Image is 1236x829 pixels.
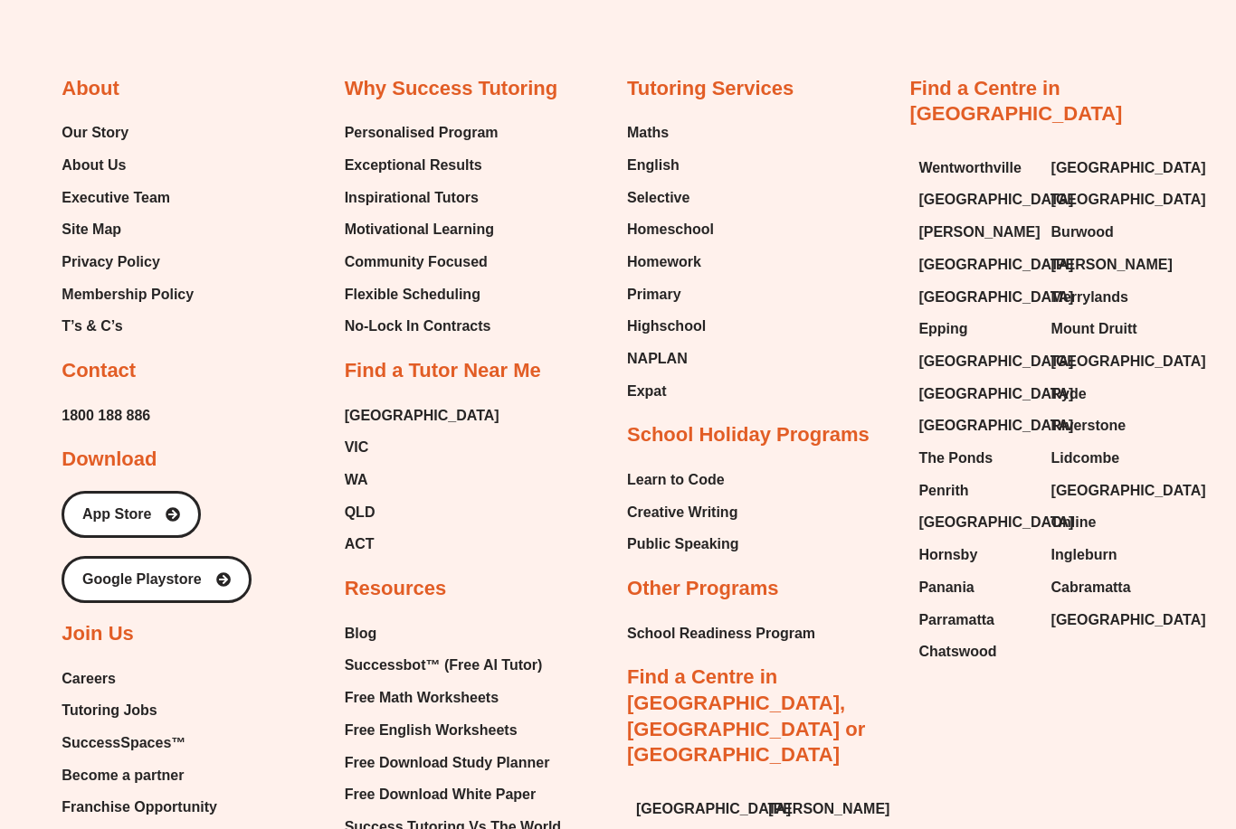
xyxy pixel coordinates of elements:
span: [GEOGRAPHIC_DATA] [1051,348,1206,375]
span: Google Playstore [82,572,202,587]
span: Merrylands [1051,284,1128,311]
span: About Us [62,152,126,179]
a: Privacy Policy [62,249,194,276]
a: About Us [62,152,194,179]
a: [PERSON_NAME] [768,796,882,823]
a: Ingleburn [1051,542,1165,569]
a: [GEOGRAPHIC_DATA] [918,412,1032,439]
h2: About [62,76,119,102]
a: ACT [345,531,499,558]
a: [GEOGRAPHIC_DATA] [1051,607,1165,634]
span: [PERSON_NAME] [768,796,889,823]
a: [GEOGRAPHIC_DATA] [636,796,750,823]
a: QLD [345,499,499,526]
a: Lidcombe [1051,445,1165,472]
span: Riverstone [1051,412,1127,439]
a: 1800 188 886 [62,402,150,429]
a: Merrylands [1051,284,1165,311]
a: Franchise Opportunity [62,794,217,821]
h2: Tutoring Services [627,76,794,102]
a: [GEOGRAPHIC_DATA] [1051,155,1165,182]
a: No-Lock In Contracts [345,313,499,340]
span: The Ponds [918,445,993,472]
a: [GEOGRAPHIC_DATA] [1051,186,1165,213]
a: Find a Centre in [GEOGRAPHIC_DATA], [GEOGRAPHIC_DATA] or [GEOGRAPHIC_DATA] [627,665,865,766]
a: Blog [345,620,561,647]
a: [GEOGRAPHIC_DATA] [345,402,499,429]
a: Chatswood [918,638,1032,665]
a: Panania [918,574,1032,601]
a: Successbot™ (Free AI Tutor) [345,652,561,679]
a: Site Map [62,216,194,243]
iframe: Chat Widget [926,625,1236,829]
a: Maths [627,119,714,146]
span: Cabramatta [1051,574,1131,601]
a: Learn to Code [627,466,739,494]
span: English [627,152,680,179]
span: Lidcombe [1051,445,1120,472]
a: Cabramatta [1051,574,1165,601]
span: Exceptional Results [345,152,482,179]
a: Online [1051,509,1165,536]
a: App Store [62,491,201,538]
span: Homework [627,249,701,276]
a: Riverstone [1051,412,1165,439]
h2: Find a Tutor Near Me [345,358,541,384]
span: [GEOGRAPHIC_DATA] [1051,155,1206,182]
a: Executive Team [62,184,194,212]
a: Careers [62,665,217,692]
a: Community Focused [345,249,499,276]
h2: School Holiday Programs [627,422,870,448]
a: [GEOGRAPHIC_DATA] [918,284,1032,311]
a: T’s & C’s [62,313,194,340]
span: Primary [627,281,681,308]
span: [GEOGRAPHIC_DATA] [1051,186,1206,213]
a: Mount Druitt [1051,316,1165,343]
a: The Ponds [918,445,1032,472]
span: VIC [345,434,369,461]
a: [GEOGRAPHIC_DATA] [918,348,1032,375]
span: NAPLAN [627,345,688,372]
a: Free English Worksheets [345,717,561,744]
a: [GEOGRAPHIC_DATA] [1051,348,1165,375]
span: Online [1051,509,1097,536]
span: Maths [627,119,669,146]
span: Executive Team [62,184,170,212]
a: Become a partner [62,762,217,789]
span: Community Focused [345,249,488,276]
a: Homeschool [627,216,714,243]
a: Exceptional Results [345,152,499,179]
a: Our Story [62,119,194,146]
a: SuccessSpaces™ [62,730,217,757]
span: Become a partner [62,762,184,789]
span: Hornsby [918,542,977,569]
span: Mount Druitt [1051,316,1137,343]
span: Learn to Code [627,466,725,494]
a: Creative Writing [627,499,739,526]
a: Flexible Scheduling [345,281,499,308]
h2: Join Us [62,621,133,647]
a: Homework [627,249,714,276]
span: Expat [627,378,667,405]
a: Personalised Program [345,119,499,146]
span: Creative Writing [627,499,737,526]
a: English [627,152,714,179]
a: [GEOGRAPHIC_DATA] [918,251,1032,278]
a: Public Speaking [627,531,739,558]
a: Primary [627,281,714,308]
span: [GEOGRAPHIC_DATA] [918,348,1073,375]
a: Membership Policy [62,281,194,308]
h2: Other Programs [627,576,779,602]
span: Panania [918,574,974,601]
a: Ryde [1051,381,1165,408]
a: NAPLAN [627,345,714,372]
a: Motivational Learning [345,216,499,243]
span: Successbot™ (Free AI Tutor) [345,652,543,679]
h2: Resources [345,576,447,602]
span: [PERSON_NAME] [918,219,1040,246]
